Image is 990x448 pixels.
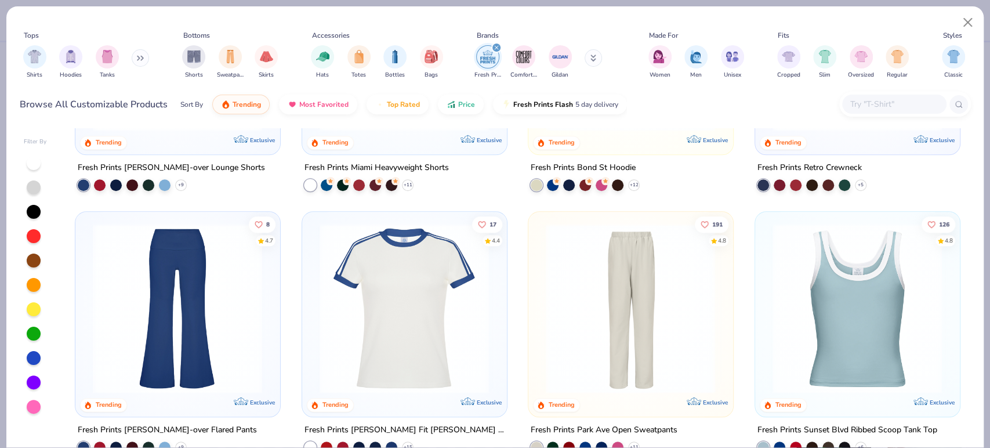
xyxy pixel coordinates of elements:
[848,45,874,80] div: filter for Oversized
[476,398,501,406] span: Exclusive
[96,45,119,80] button: filter button
[549,45,572,80] div: filter for Gildan
[495,223,676,393] img: 77058d13-6681-46a4-a602-40ee85a356b7
[695,216,728,232] button: Like
[929,398,954,406] span: Exclusive
[492,236,500,245] div: 4.4
[233,100,261,109] span: Trending
[314,223,495,393] img: e5540c4d-e74a-4e58-9a52-192fe86bec9f
[813,45,836,80] button: filter button
[648,45,672,80] button: filter button
[367,95,429,114] button: Top Rated
[942,45,965,80] button: filter button
[425,50,437,63] img: Bags Image
[757,422,937,437] div: Fresh Prints Sunset Blvd Ribbed Scoop Tank Top
[316,71,329,80] span: Hats
[947,50,960,63] img: Classic Image
[182,45,205,80] button: filter button
[187,50,201,63] img: Shorts Image
[87,223,268,393] img: f981a934-f33f-4490-a3ad-477cd5e6773b
[250,136,275,143] span: Exclusive
[887,71,908,80] span: Regular
[96,45,119,80] div: filter for Tanks
[182,45,205,80] div: filter for Shorts
[255,45,278,80] button: filter button
[510,71,537,80] span: Comfort Colors
[813,45,836,80] div: filter for Slim
[383,45,407,80] div: filter for Bottles
[212,95,270,114] button: Trending
[60,71,82,80] span: Hoodies
[59,45,82,80] button: filter button
[24,30,39,41] div: Tops
[217,45,244,80] div: filter for Sweatpants
[260,50,273,63] img: Skirts Image
[943,30,962,41] div: Styles
[178,181,184,188] span: + 9
[502,100,511,109] img: flash.gif
[279,95,357,114] button: Most Favorited
[703,398,728,406] span: Exclusive
[185,71,203,80] span: Shorts
[389,50,401,63] img: Bottles Image
[312,30,350,41] div: Accessories
[24,138,47,146] div: Filter By
[510,45,537,80] button: filter button
[531,160,636,175] div: Fresh Prints Bond St Hoodie
[420,45,443,80] div: filter for Bags
[347,45,371,80] button: filter button
[929,136,954,143] span: Exclusive
[575,98,618,111] span: 5 day delivery
[474,45,501,80] div: filter for Fresh Prints
[78,160,265,175] div: Fresh Prints [PERSON_NAME]-over Lounge Shorts
[818,50,831,63] img: Slim Image
[101,50,114,63] img: Tanks Image
[782,50,795,63] img: Cropped Image
[249,216,275,232] button: Like
[922,216,955,232] button: Like
[420,45,443,80] button: filter button
[513,100,573,109] span: Fresh Prints Flash
[690,50,702,63] img: Men Image
[891,50,904,63] img: Regular Image
[217,71,244,80] span: Sweatpants
[630,181,639,188] span: + 12
[945,236,953,245] div: 4.8
[183,30,210,41] div: Bottoms
[849,97,938,111] input: Try "T-Shirt"
[479,48,496,66] img: Fresh Prints Image
[939,221,949,227] span: 126
[724,71,741,80] span: Unisex
[474,71,501,80] span: Fresh Prints
[476,136,501,143] span: Exclusive
[531,422,677,437] div: Fresh Prints Park Ave Open Sweatpants
[515,48,532,66] img: Comfort Colors Image
[250,398,275,406] span: Exclusive
[351,71,366,80] span: Totes
[100,71,115,80] span: Tanks
[848,71,874,80] span: Oversized
[304,422,505,437] div: Fresh Prints [PERSON_NAME] Fit [PERSON_NAME] Shirt with Stripes
[438,95,484,114] button: Price
[552,48,569,66] img: Gildan Image
[957,12,979,34] button: Close
[23,45,46,80] button: filter button
[848,45,874,80] button: filter button
[886,45,909,80] div: filter for Regular
[684,45,708,80] button: filter button
[942,45,965,80] div: filter for Classic
[59,45,82,80] div: filter for Hoodies
[777,45,800,80] button: filter button
[23,45,46,80] div: filter for Shirts
[221,100,230,109] img: trending.gif
[28,50,41,63] img: Shirts Image
[649,30,678,41] div: Made For
[311,45,334,80] div: filter for Hats
[78,422,257,437] div: Fresh Prints [PERSON_NAME]-over Flared Pants
[375,100,385,109] img: TopRated.gif
[552,71,568,80] span: Gildan
[477,30,499,41] div: Brands
[387,100,420,109] span: Top Rated
[819,71,831,80] span: Slim
[385,71,405,80] span: Bottles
